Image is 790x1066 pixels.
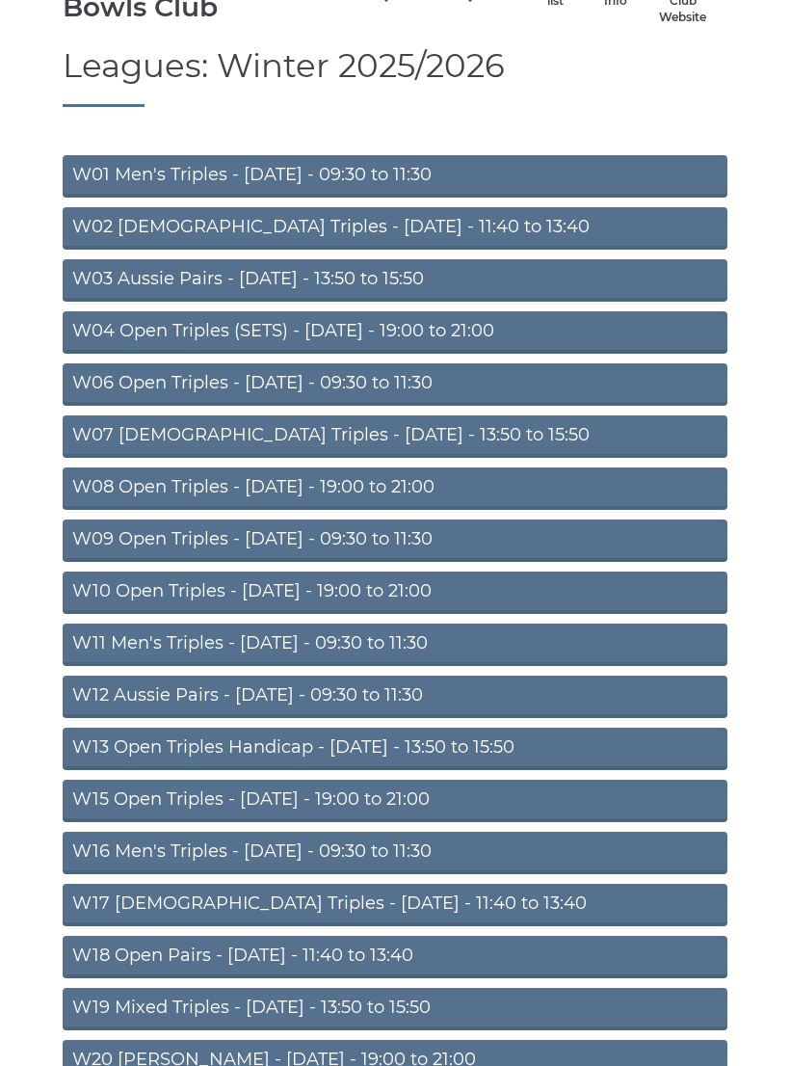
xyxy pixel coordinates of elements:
[63,572,727,614] a: W10 Open Triples - [DATE] - 19:00 to 21:00
[63,259,727,302] a: W03 Aussie Pairs - [DATE] - 13:50 to 15:50
[63,624,727,666] a: W11 Men's Triples - [DATE] - 09:30 to 11:30
[63,48,727,106] h1: Leagues: Winter 2025/2026
[63,520,727,562] a: W09 Open Triples - [DATE] - 09:30 to 11:30
[63,884,727,926] a: W17 [DEMOGRAPHIC_DATA] Triples - [DATE] - 11:40 to 13:40
[63,207,727,250] a: W02 [DEMOGRAPHIC_DATA] Triples - [DATE] - 11:40 to 13:40
[63,415,727,458] a: W07 [DEMOGRAPHIC_DATA] Triples - [DATE] - 13:50 to 15:50
[63,363,727,406] a: W06 Open Triples - [DATE] - 09:30 to 11:30
[63,780,727,822] a: W15 Open Triples - [DATE] - 19:00 to 21:00
[63,676,727,718] a: W12 Aussie Pairs - [DATE] - 09:30 to 11:30
[63,155,727,198] a: W01 Men's Triples - [DATE] - 09:30 to 11:30
[63,988,727,1030] a: W19 Mixed Triples - [DATE] - 13:50 to 15:50
[63,311,727,354] a: W04 Open Triples (SETS) - [DATE] - 19:00 to 21:00
[63,936,727,978] a: W18 Open Pairs - [DATE] - 11:40 to 13:40
[63,728,727,770] a: W13 Open Triples Handicap - [DATE] - 13:50 to 15:50
[63,832,727,874] a: W16 Men's Triples - [DATE] - 09:30 to 11:30
[63,467,727,510] a: W08 Open Triples - [DATE] - 19:00 to 21:00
